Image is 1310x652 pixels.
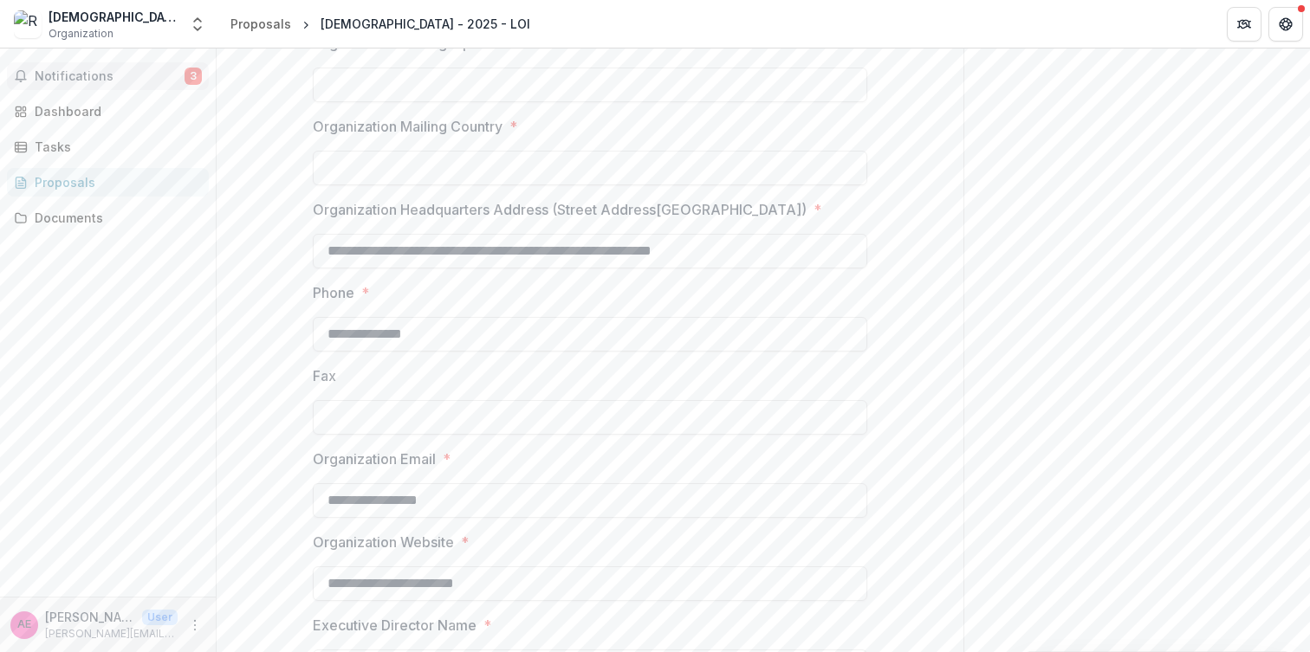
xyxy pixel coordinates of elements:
img: Resurrection Church [14,10,42,38]
p: Organization Mailing Country [313,116,503,137]
div: [DEMOGRAPHIC_DATA] [49,8,178,26]
p: Executive Director Name [313,615,477,636]
p: Fax [313,365,336,386]
span: Organization [49,26,113,42]
a: Proposals [224,11,298,36]
div: Documents [35,209,195,227]
div: Dashboard [35,102,195,120]
div: Tasks [35,138,195,156]
a: Tasks [7,132,209,161]
button: Open entity switcher [185,7,210,42]
button: Partners [1227,7,1261,42]
a: Documents [7,203,209,232]
a: Dashboard [7,97,209,126]
div: Proposals [230,15,291,33]
div: Anna English [17,619,31,630]
div: [DEMOGRAPHIC_DATA] - 2025 - LOI [321,15,530,33]
p: Organization Website [313,532,454,552]
nav: breadcrumb [224,11,537,36]
p: User [142,610,178,625]
button: Notifications3 [7,62,209,90]
p: Organization Email [313,449,436,469]
a: Proposals [7,168,209,197]
button: Get Help [1268,7,1303,42]
span: 3 [185,68,202,85]
p: Phone [313,282,354,303]
p: Organization Headquarters Address (Street Address[GEOGRAPHIC_DATA]) [313,199,807,220]
p: [PERSON_NAME] [45,608,135,626]
span: Notifications [35,69,185,84]
p: [PERSON_NAME][EMAIL_ADDRESS][DOMAIN_NAME] [45,626,178,642]
div: Proposals [35,173,195,191]
button: More [185,615,205,636]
